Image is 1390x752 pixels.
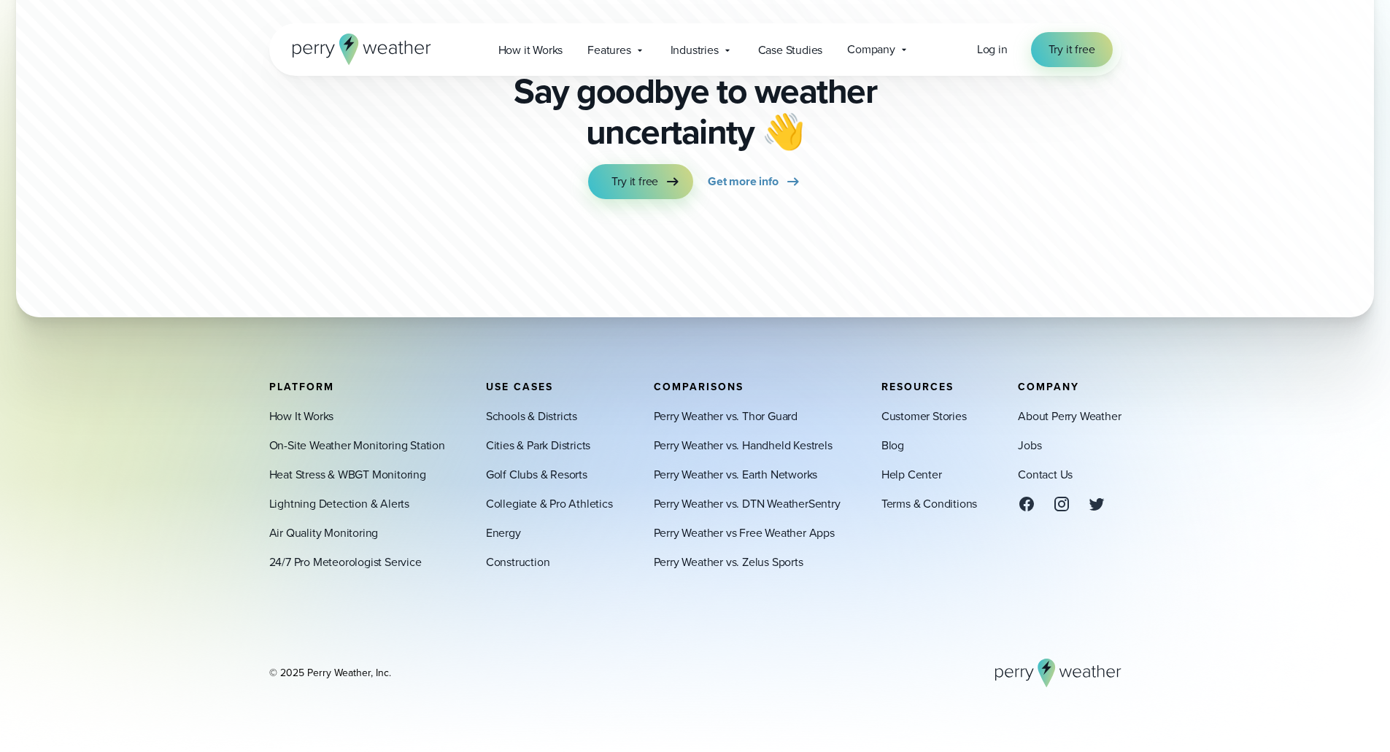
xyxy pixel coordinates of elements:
a: How it Works [486,35,576,65]
a: Customer Stories [881,408,967,425]
a: Construction [486,554,550,571]
span: Case Studies [758,42,823,59]
span: Resources [881,379,954,395]
a: Perry Weather vs. Handheld Kestrels [654,437,833,454]
a: Try it free [1031,32,1113,67]
a: Golf Clubs & Resorts [486,466,587,484]
a: Air Quality Monitoring [269,524,379,542]
a: How It Works [269,408,334,425]
a: Heat Stress & WBGT Monitoring [269,466,426,484]
a: Perry Weather vs Free Weather Apps [654,524,835,542]
a: Cities & Park Districts [486,437,590,454]
a: Collegiate & Pro Athletics [486,495,613,513]
a: Log in [977,41,1008,58]
span: Company [1018,379,1079,395]
span: Get more info [708,173,778,190]
a: Blog [881,437,904,454]
span: How it Works [498,42,563,59]
a: Perry Weather vs. DTN WeatherSentry [654,495,841,513]
a: About Perry Weather [1018,408,1121,425]
a: Terms & Conditions [881,495,977,513]
a: Help Center [881,466,942,484]
span: Try it free [611,173,658,190]
span: Company [847,41,895,58]
a: Perry Weather vs. Thor Guard [654,408,798,425]
a: Jobs [1018,437,1041,454]
a: 24/7 Pro Meteorologist Service [269,554,422,571]
span: Comparisons [654,379,744,395]
span: Use Cases [486,379,553,395]
a: Schools & Districts [486,408,577,425]
div: © 2025 Perry Weather, Inc. [269,666,391,681]
span: Try it free [1049,41,1095,58]
a: Lightning Detection & Alerts [269,495,409,513]
a: Perry Weather vs. Zelus Sports [654,554,803,571]
a: Energy [486,524,521,542]
a: Perry Weather vs. Earth Networks [654,466,818,484]
a: Contact Us [1018,466,1073,484]
span: Platform [269,379,334,395]
span: Industries [671,42,719,59]
a: Case Studies [746,35,835,65]
a: On-Site Weather Monitoring Station [269,437,445,454]
a: Try it free [588,164,693,199]
span: Features [587,42,630,59]
p: Say goodbye to weather uncertainty 👋 [509,71,882,152]
a: Get more info [708,164,801,199]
